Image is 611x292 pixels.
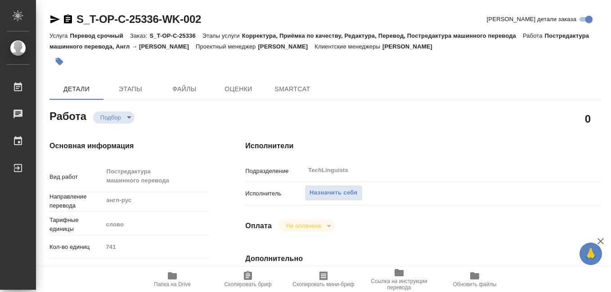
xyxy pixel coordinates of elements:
div: Подбор [93,111,135,124]
p: Корректура, Приёмка по качеству, Редактура, Перевод, Постредактура машинного перевода [242,32,523,39]
p: [PERSON_NAME] [382,43,439,50]
span: Скопировать бриф [224,281,271,288]
button: Папка на Drive [135,267,210,292]
h4: Исполнители [245,141,601,151]
button: Скопировать ссылку [63,14,73,25]
p: Перевод срочный [70,32,130,39]
h4: Оплата [245,221,272,231]
p: Общая тематика [49,266,103,275]
p: Исполнитель [245,189,305,198]
h2: Работа [49,107,86,124]
button: Не оплачена [283,222,323,230]
button: Обновить файлы [437,267,512,292]
input: Пустое поле [103,240,209,253]
span: Этапы [109,84,152,95]
div: Техника [103,263,209,278]
div: слово [103,217,209,232]
button: Скопировать ссылку для ЯМессенджера [49,14,60,25]
h4: Основная информация [49,141,209,151]
p: Этапы услуги [202,32,242,39]
span: Назначить себя [310,188,357,198]
p: Кол-во единиц [49,243,103,252]
p: Работа [523,32,545,39]
span: Оценки [217,84,260,95]
p: [PERSON_NAME] [258,43,314,50]
a: S_T-OP-C-25336-WK-002 [76,13,201,25]
p: Проектный менеджер [196,43,258,50]
p: S_T-OP-C-25336 [149,32,202,39]
button: Подбор [98,114,124,121]
span: [PERSON_NAME] детали заказа [487,15,576,24]
button: Скопировать бриф [210,267,286,292]
h2: 0 [585,111,591,126]
p: Направление перевода [49,192,103,210]
span: Детали [55,84,98,95]
span: Обновить файлы [453,281,497,288]
p: Вид работ [49,173,103,181]
button: Добавить тэг [49,52,69,71]
span: Ссылка на инструкции перевода [367,278,431,291]
div: Подбор [279,220,334,232]
p: Заказ: [130,32,149,39]
button: Скопировать мини-бриф [286,267,361,292]
p: Тарифные единицы [49,216,103,234]
span: Скопировать мини-бриф [292,281,354,288]
h4: Дополнительно [245,253,601,264]
p: Клиентские менеджеры [314,43,382,50]
span: 🙏 [583,244,598,263]
span: Файлы [163,84,206,95]
span: SmartCat [271,84,314,95]
span: Папка на Drive [154,281,191,288]
p: Услуга [49,32,70,39]
p: Подразделение [245,167,305,176]
button: Назначить себя [305,185,362,201]
button: 🙏 [580,243,602,265]
button: Ссылка на инструкции перевода [361,267,437,292]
